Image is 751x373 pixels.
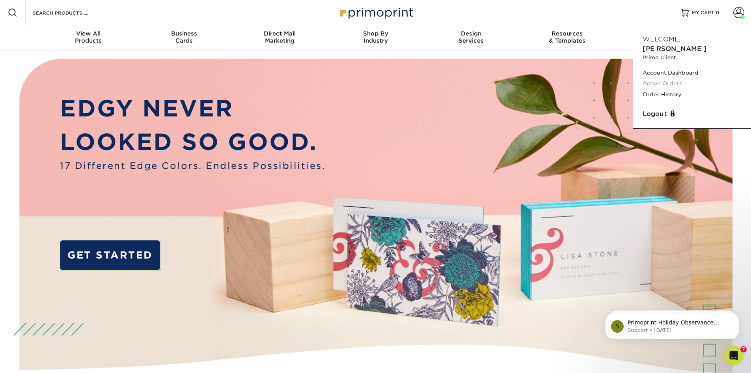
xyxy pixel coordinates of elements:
[41,30,136,37] span: View All
[643,89,742,100] a: Order History
[136,25,232,51] a: BusinessCards
[615,30,711,44] div: & Support
[692,9,714,16] span: MY CART
[136,30,232,44] div: Cards
[41,25,136,51] a: View AllProducts
[716,10,719,15] span: 0
[328,30,423,37] span: Shop By
[423,30,519,44] div: Services
[34,30,136,37] p: Message from Support, sent 17w ago
[136,30,232,37] span: Business
[232,25,328,51] a: Direct MailMarketing
[232,30,328,37] span: Direct Mail
[336,4,415,21] img: Primoprint
[643,67,742,78] a: Account Dashboard
[423,30,519,37] span: Design
[34,23,133,124] span: Primoprint Holiday Observance Please note that our customer service department will be closed [DA...
[519,30,615,37] span: Resources
[32,8,109,17] input: SEARCH PRODUCTS.....
[41,30,136,44] div: Products
[60,125,325,159] p: LOOKED SO GOOD.
[643,54,742,61] small: Primo Client
[615,25,711,51] a: Contact& Support
[593,296,751,352] iframe: Intercom notifications message
[328,25,423,51] a: Shop ByIndustry
[60,240,160,270] a: GET STARTED
[724,346,743,365] iframe: Intercom live chat
[423,25,519,51] a: DesignServices
[643,45,706,52] span: [PERSON_NAME]
[60,92,325,126] p: EDGY NEVER
[60,159,325,172] span: 17 Different Edge Colors. Endless Possibilities.
[643,78,742,89] a: Active Orders
[615,30,711,37] span: Contact
[643,109,742,119] a: Logout
[328,30,423,44] div: Industry
[643,36,680,43] span: Welcome,
[740,346,747,352] span: 7
[519,30,615,44] div: & Templates
[519,25,615,51] a: Resources& Templates
[232,30,328,44] div: Marketing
